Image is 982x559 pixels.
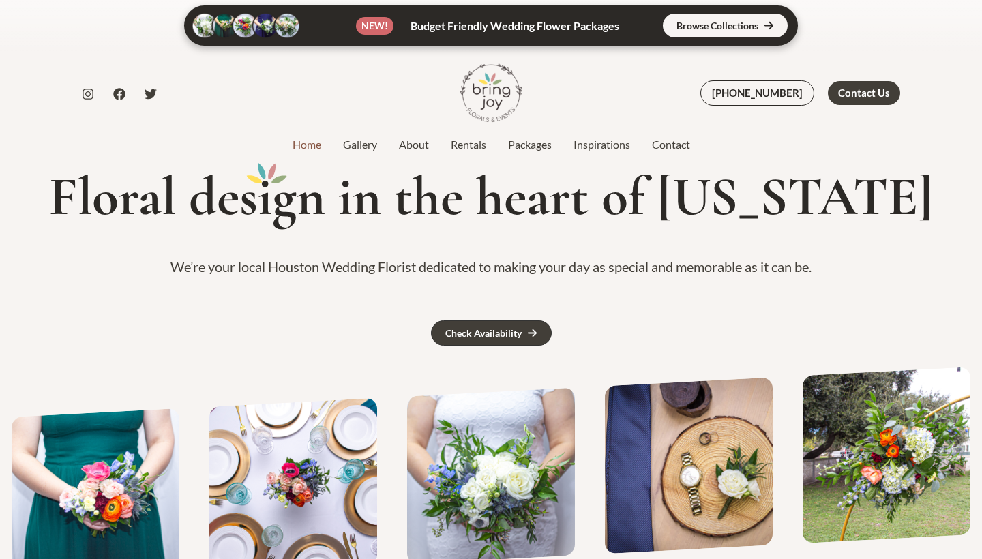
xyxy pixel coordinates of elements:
a: Packages [497,136,563,153]
a: Inspirations [563,136,641,153]
nav: Site Navigation [282,134,701,155]
a: Rentals [440,136,497,153]
a: Contact [641,136,701,153]
a: Contact Us [828,81,900,105]
a: Home [282,136,332,153]
img: Bring Joy [460,62,522,123]
h1: Floral des gn in the heart of [US_STATE] [16,167,966,227]
a: Facebook [113,88,125,100]
a: [PHONE_NUMBER] [700,80,814,106]
mark: i [258,167,272,227]
a: Gallery [332,136,388,153]
div: Check Availability [445,329,522,338]
a: Instagram [82,88,94,100]
a: Check Availability [431,320,552,346]
p: We’re your local Houston Wedding Florist dedicated to making your day as special and memorable as... [16,254,966,279]
a: Twitter [145,88,157,100]
a: About [388,136,440,153]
